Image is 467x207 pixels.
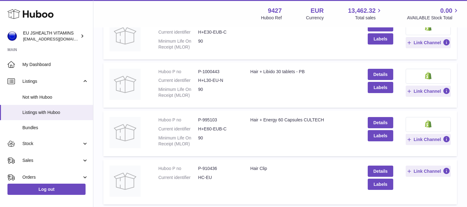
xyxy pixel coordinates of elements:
strong: EUR [311,7,324,15]
button: Link Channel [406,37,451,48]
button: Link Channel [406,134,451,145]
div: Huboo Ref [261,15,282,21]
span: 0.00 [440,7,452,15]
button: Link Channel [406,86,451,97]
img: Hair + Libido 30 tablets - PB [110,69,141,100]
dt: Minimum Life On Receipt (MLOR) [158,87,198,98]
span: 13,462.32 [348,7,376,15]
img: internalAdmin-9427@internal.huboo.com [7,31,17,41]
dd: HC-EU [198,175,238,181]
span: Not with Huboo [22,94,88,100]
span: Listings with Huboo [22,110,88,115]
div: Hair Clip [250,166,355,172]
dt: Current identifier [158,78,198,83]
div: Hair + Libido 30 tablets - PB [250,69,355,75]
dd: 90 [198,135,238,147]
button: Labels [368,82,393,93]
span: AVAILABLE Stock Total [407,15,460,21]
img: shopify-small.png [425,72,432,79]
div: Currency [306,15,324,21]
dt: Current identifier [158,29,198,35]
span: Stock [22,141,82,147]
dd: P-995103 [198,117,238,123]
a: 13,462.32 Total sales [348,7,383,21]
dt: Huboo P no [158,69,198,75]
span: Link Channel [414,168,441,174]
dt: Minimum Life On Receipt (MLOR) [158,38,198,50]
dt: Huboo P no [158,117,198,123]
img: Hair Clip [110,166,141,197]
img: shopify-small.png [425,120,432,128]
dd: H+E60-EUB-C [198,126,238,132]
span: Total sales [355,15,383,21]
div: Hair + Energy 60 Capsules CULTECH [250,117,355,123]
button: Link Channel [406,166,451,177]
dd: 90 [198,38,238,50]
span: [EMAIL_ADDRESS][DOMAIN_NAME] [23,36,91,41]
dt: Minimum Life On Receipt (MLOR) [158,135,198,147]
dd: 90 [198,87,238,98]
a: Log out [7,184,86,195]
a: Details [368,117,393,128]
span: Sales [22,158,82,163]
img: Hair + Energy 30 Capsules CULTECH [110,20,141,51]
div: EU JSHEALTH VITAMINS [23,30,79,42]
span: Orders [22,174,82,180]
span: Bundles [22,125,88,131]
span: My Dashboard [22,62,88,68]
a: Details [368,69,393,80]
button: Labels [368,33,393,45]
dt: Current identifier [158,175,198,181]
span: Link Channel [414,40,441,45]
span: Link Channel [414,88,441,94]
span: Listings [22,78,82,84]
dt: Current identifier [158,126,198,132]
a: 0.00 AVAILABLE Stock Total [407,7,460,21]
a: Details [368,166,393,177]
button: Labels [368,179,393,190]
strong: 9427 [268,7,282,15]
dd: P-910436 [198,166,238,172]
span: Link Channel [414,137,441,142]
dd: H+E30-EUB-C [198,29,238,35]
dt: Huboo P no [158,166,198,172]
dd: P-1000443 [198,69,238,75]
img: Hair + Energy 60 Capsules CULTECH [110,117,141,148]
button: Labels [368,130,393,141]
dd: H+L30-EU-N [198,78,238,83]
